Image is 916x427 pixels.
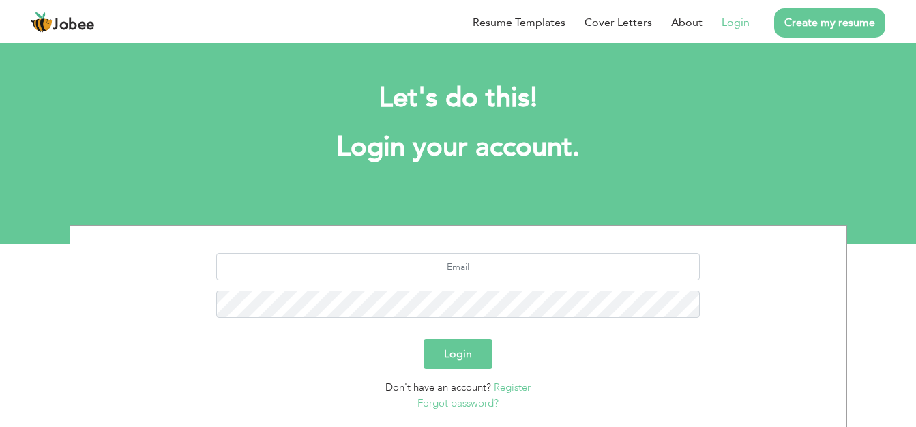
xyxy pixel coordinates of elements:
a: Create my resume [774,8,885,38]
input: Email [216,253,700,280]
a: Jobee [31,12,95,33]
a: Register [494,381,531,394]
span: Don't have an account? [385,381,491,394]
a: Login [722,14,750,31]
a: About [671,14,703,31]
a: Cover Letters [585,14,652,31]
button: Login [424,339,492,369]
a: Resume Templates [473,14,565,31]
span: Jobee [53,18,95,33]
a: Forgot password? [417,396,499,410]
h2: Let's do this! [90,80,827,116]
img: jobee.io [31,12,53,33]
h1: Login your account. [90,130,827,165]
